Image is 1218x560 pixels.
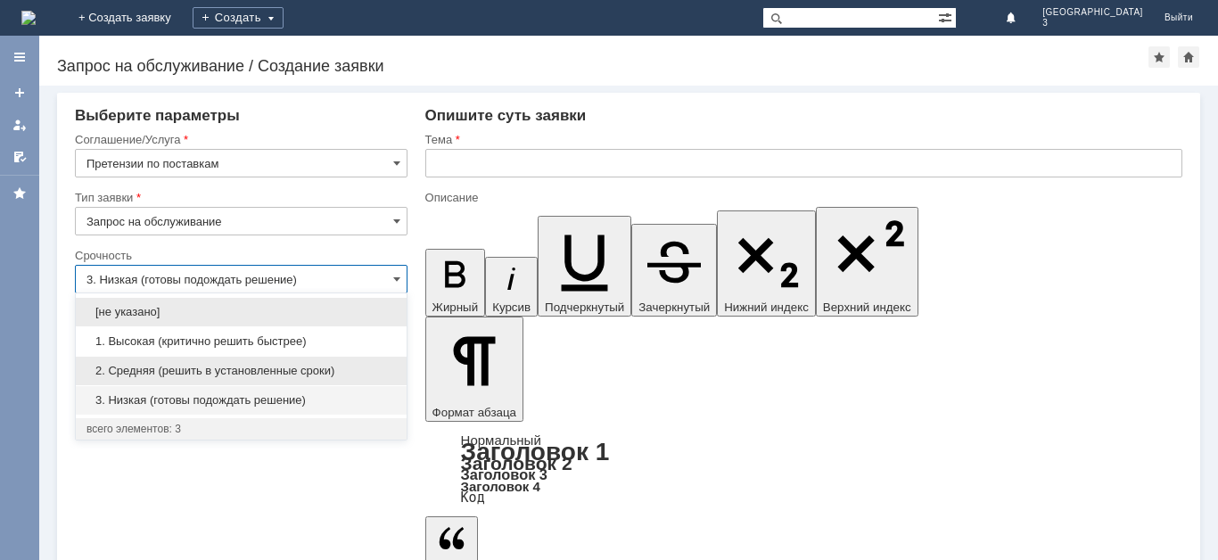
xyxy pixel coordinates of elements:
div: Создать [193,7,284,29]
a: Нормальный [461,432,541,448]
span: [не указано] [86,305,396,319]
span: Курсив [492,301,531,314]
div: Формат абзаца [425,434,1182,504]
div: Сделать домашней страницей [1178,46,1199,68]
span: Жирный [432,301,479,314]
button: Зачеркнутый [631,224,717,317]
a: Мои согласования [5,143,34,171]
span: Опишите суть заявки [425,107,587,124]
span: 3. Низкая (готовы подождать решение) [86,393,396,408]
span: Верхний индекс [823,301,911,314]
img: logo [21,11,36,25]
a: Создать заявку [5,78,34,107]
span: 1. Высокая (критично решить быстрее) [86,334,396,349]
button: Верхний индекс [816,207,918,317]
span: Зачеркнутый [638,301,710,314]
a: Заголовок 3 [461,466,547,482]
button: Подчеркнутый [538,216,631,317]
span: Расширенный поиск [938,8,956,25]
div: Описание [425,192,1179,203]
span: [GEOGRAPHIC_DATA] [1042,7,1143,18]
div: Добавить в избранное [1148,46,1170,68]
span: Подчеркнутый [545,301,624,314]
span: 3 [1042,18,1143,29]
button: Жирный [425,249,486,317]
a: Заголовок 4 [461,479,540,494]
div: Срочность [75,250,404,261]
a: Код [461,490,485,506]
a: Перейти на домашнюю страницу [21,11,36,25]
span: Выберите параметры [75,107,240,124]
button: Формат абзаца [425,317,523,422]
span: Нижний индекс [724,301,809,314]
div: всего элементов: 3 [86,422,396,436]
button: Курсив [485,257,538,317]
div: Соглашение/Услуга [75,134,404,145]
a: Заголовок 1 [461,438,610,465]
div: Запрос на обслуживание / Создание заявки [57,57,1148,75]
span: 2. Средняя (решить в установленные сроки) [86,364,396,378]
a: Мои заявки [5,111,34,139]
span: Формат абзаца [432,406,516,419]
div: Тип заявки [75,192,404,203]
div: Тема [425,134,1179,145]
a: Заголовок 2 [461,453,572,474]
button: Нижний индекс [717,210,816,317]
